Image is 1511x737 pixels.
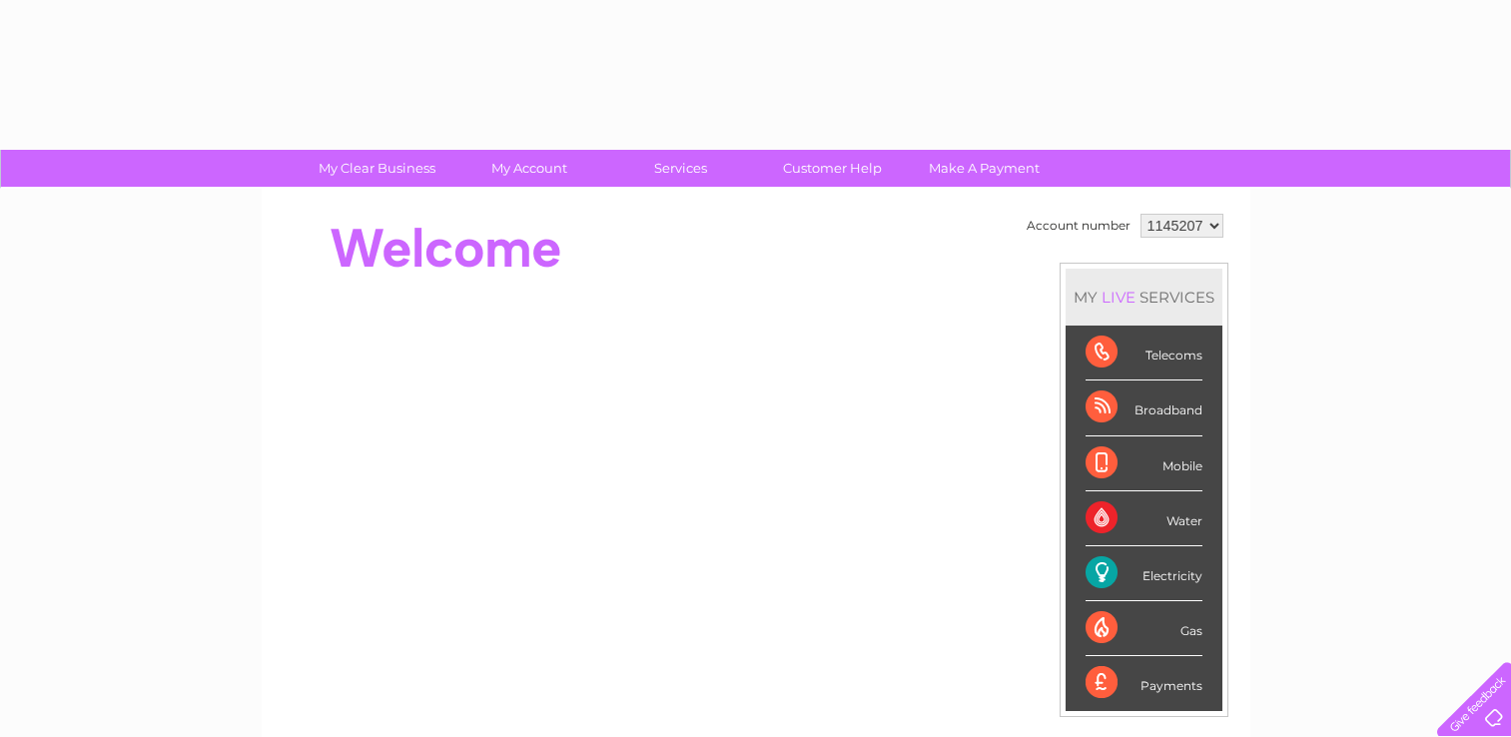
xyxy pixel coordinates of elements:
[1086,491,1202,546] div: Water
[902,150,1067,187] a: Make A Payment
[1086,656,1202,710] div: Payments
[446,150,611,187] a: My Account
[1086,601,1202,656] div: Gas
[1086,546,1202,601] div: Electricity
[1086,436,1202,491] div: Mobile
[1022,209,1135,243] td: Account number
[1086,326,1202,380] div: Telecoms
[598,150,763,187] a: Services
[1066,269,1222,326] div: MY SERVICES
[1098,288,1139,307] div: LIVE
[295,150,459,187] a: My Clear Business
[750,150,915,187] a: Customer Help
[1086,380,1202,435] div: Broadband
